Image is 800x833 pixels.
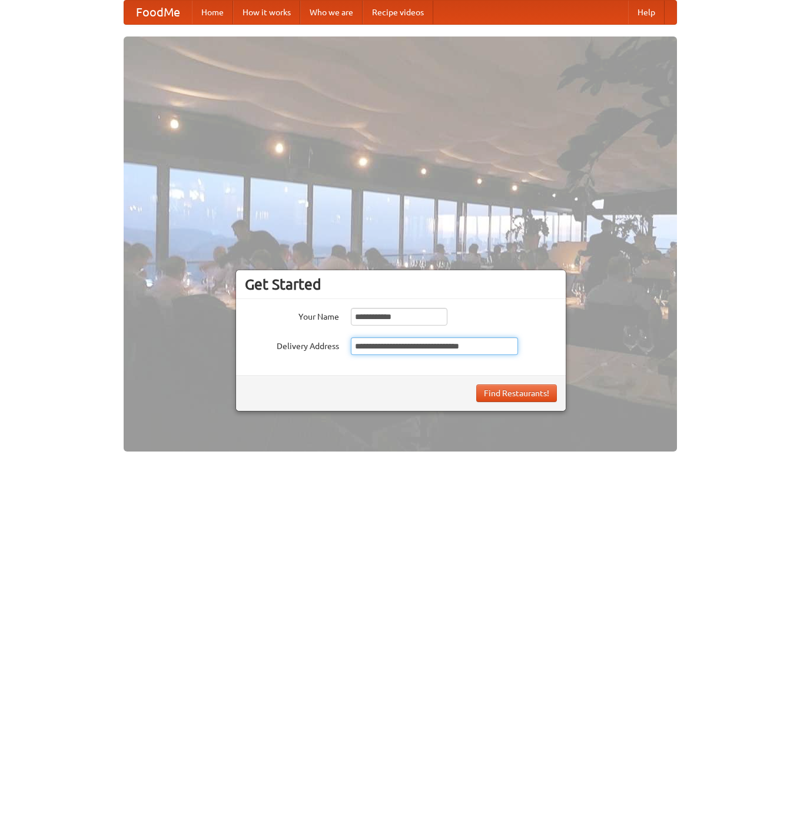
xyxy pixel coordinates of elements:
a: Help [628,1,665,24]
label: Your Name [245,308,339,323]
h3: Get Started [245,276,557,293]
button: Find Restaurants! [476,384,557,402]
a: Recipe videos [363,1,433,24]
a: Home [192,1,233,24]
a: How it works [233,1,300,24]
label: Delivery Address [245,337,339,352]
a: Who we are [300,1,363,24]
a: FoodMe [124,1,192,24]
